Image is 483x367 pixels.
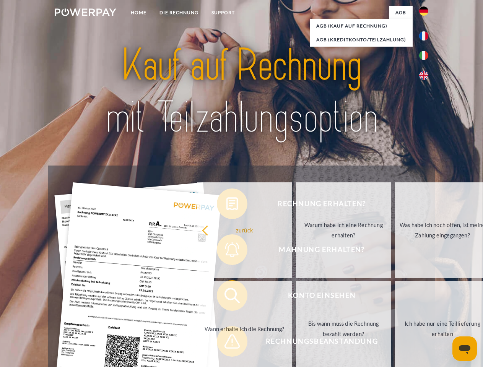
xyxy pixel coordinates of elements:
a: Home [124,6,153,19]
a: AGB (Kreditkonto/Teilzahlung) [310,33,413,47]
img: it [419,51,428,60]
img: en [419,71,428,80]
iframe: Schaltfläche zum Öffnen des Messaging-Fensters [452,336,477,361]
a: AGB (Kauf auf Rechnung) [310,19,413,33]
img: de [419,6,428,16]
div: zurück [202,225,288,235]
a: agb [389,6,413,19]
img: logo-powerpay-white.svg [55,8,116,16]
div: Warum habe ich eine Rechnung erhalten? [301,220,387,240]
img: fr [419,31,428,41]
a: SUPPORT [205,6,241,19]
div: Bis wann muss die Rechnung bezahlt werden? [301,318,387,339]
div: Wann erhalte ich die Rechnung? [202,323,288,334]
a: DIE RECHNUNG [153,6,205,19]
img: title-powerpay_de.svg [73,37,410,146]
